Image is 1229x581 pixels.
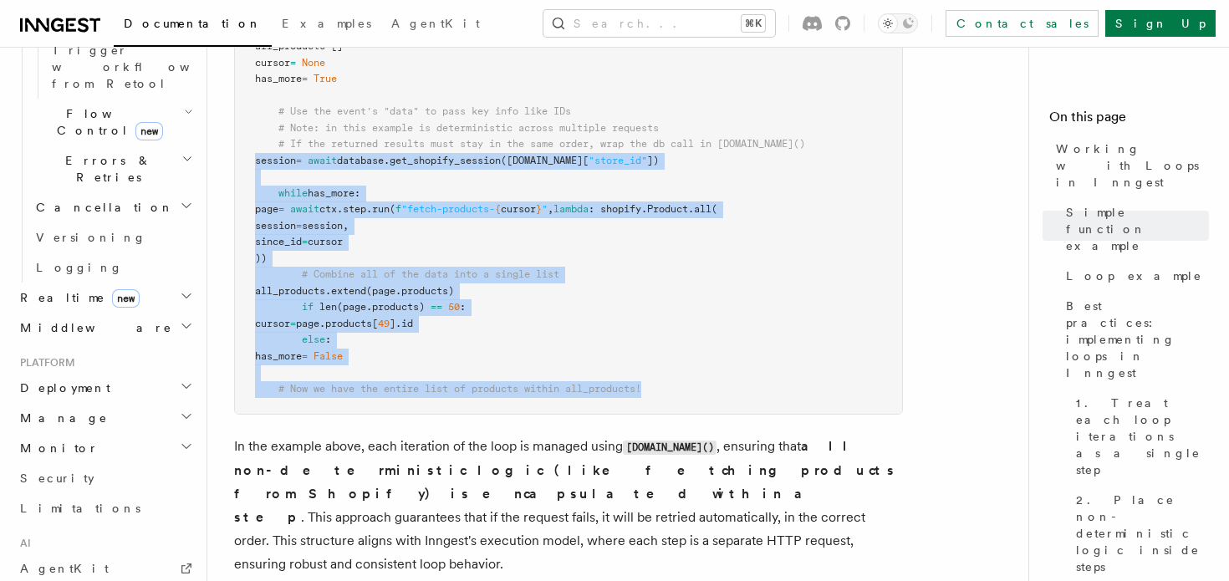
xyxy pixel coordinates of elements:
[13,373,196,403] button: Deployment
[255,252,267,264] span: ))
[401,203,495,215] span: "fetch-products-
[711,203,717,215] span: (
[278,138,805,150] span: # If the returned results must stay in the same order, wrap the db call in [DOMAIN_NAME]()
[302,301,314,313] span: if
[29,192,196,222] button: Cancellation
[29,99,196,145] button: Flow Controlnew
[20,471,94,485] span: Security
[302,334,325,345] span: else
[308,155,337,166] span: await
[647,155,659,166] span: ])
[282,17,371,30] span: Examples
[255,73,302,84] span: has_more
[501,203,536,215] span: cursor
[234,435,903,576] p: In the example above, each iteration of the loop is managed using , ensuring that . This approach...
[13,440,99,456] span: Monitor
[1049,134,1209,197] a: Working with Loops in Inngest
[45,35,196,99] a: Trigger workflows from Retool
[255,318,290,329] span: cursor
[272,5,381,45] a: Examples
[308,236,343,247] span: cursor
[13,283,196,313] button: Realtimenew
[742,15,765,32] kbd: ⌘K
[337,203,343,215] span: .
[302,220,349,232] span: session,
[1066,298,1209,381] span: Best practices: implementing loops in Inngest
[296,155,302,166] span: =
[372,318,378,329] span: [
[1049,107,1209,134] h4: On this page
[372,203,390,215] span: run
[391,17,480,30] span: AgentKit
[13,289,140,306] span: Realtime
[302,57,325,69] span: None
[325,285,331,297] span: .
[1059,261,1209,291] a: Loop example
[314,350,343,362] span: False
[431,301,442,313] span: ==
[302,236,308,247] span: =
[501,155,589,166] span: ([DOMAIN_NAME][
[390,155,501,166] span: get_shopify_session
[1056,140,1209,191] span: Working with Loops in Inngest
[548,203,553,215] span: ,
[302,350,308,362] span: =
[29,105,184,139] span: Flow Control
[331,285,366,297] span: extend
[1076,395,1209,478] span: 1. Treat each loop iterations as a single step
[623,441,716,455] code: [DOMAIN_NAME]()
[255,57,290,69] span: cursor
[13,537,31,550] span: AI
[255,236,302,247] span: since_id
[337,155,384,166] span: database
[13,433,196,463] button: Monitor
[135,122,163,140] span: new
[390,318,401,329] span: ].
[378,318,390,329] span: 49
[1066,204,1209,254] span: Simple function example
[124,17,262,30] span: Documentation
[36,231,146,244] span: Versioning
[395,203,401,215] span: f
[13,493,196,523] a: Limitations
[296,220,302,232] span: =
[325,334,331,345] span: :
[13,410,108,426] span: Manage
[255,350,302,362] span: has_more
[366,203,372,215] span: .
[20,502,140,515] span: Limitations
[495,203,501,215] span: {
[29,145,196,192] button: Errors & Retries
[13,313,196,343] button: Middleware
[319,301,337,313] span: len
[542,203,548,215] span: "
[314,73,337,84] span: True
[325,318,372,329] span: products
[290,203,319,215] span: await
[278,383,641,395] span: # Now we have the entire list of products within all_products!
[553,203,589,215] span: lambda
[878,13,918,33] button: Toggle dark mode
[302,73,308,84] span: =
[20,562,109,575] span: AgentKit
[1059,291,1209,388] a: Best practices: implementing loops in Inngest
[337,301,425,313] span: (page.products)
[1105,10,1216,37] a: Sign Up
[319,203,337,215] span: ctx
[13,463,196,493] a: Security
[114,5,272,47] a: Documentation
[536,203,542,215] span: }
[343,203,366,215] span: step
[1066,268,1202,284] span: Loop example
[29,252,196,283] a: Logging
[29,222,196,252] a: Versioning
[255,155,296,166] span: session
[308,187,354,199] span: has_more
[112,289,140,308] span: new
[290,318,296,329] span: =
[589,203,694,215] span: : shopify.Product.
[694,203,711,215] span: all
[460,301,466,313] span: :
[29,199,174,216] span: Cancellation
[543,10,775,37] button: Search...⌘K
